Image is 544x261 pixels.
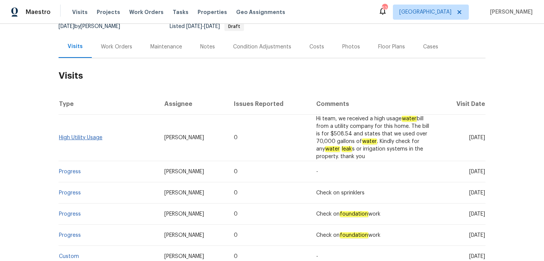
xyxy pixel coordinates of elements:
span: [DATE] [469,254,485,259]
th: Assignee [158,93,228,115]
span: Properties [198,8,227,16]
span: Projects [97,8,120,16]
em: leak [342,146,352,152]
th: Issues Reported [228,93,311,115]
span: [PERSON_NAME] [164,211,204,217]
div: Costs [309,43,324,51]
h2: Visits [59,58,485,93]
span: [DATE] [59,24,74,29]
span: Tasks [173,9,189,15]
span: [PERSON_NAME] [164,233,204,238]
span: Check on work [316,232,380,238]
span: [GEOGRAPHIC_DATA] [399,8,451,16]
em: water [325,146,340,152]
a: Progress [59,169,81,174]
div: Maintenance [150,43,182,51]
span: [DATE] [186,24,202,29]
em: foundation [340,211,368,217]
span: [DATE] [469,190,485,196]
a: Progress [59,211,81,217]
span: 0 [234,233,238,238]
div: Visits [68,43,83,50]
span: Geo Assignments [236,8,285,16]
span: [DATE] [469,135,485,140]
th: Type [59,93,158,115]
th: Comments [310,93,438,115]
span: 0 [234,135,238,140]
a: Progress [59,233,81,238]
span: 0 [234,190,238,196]
span: Maestro [26,8,51,16]
em: water [402,116,417,122]
div: Photos [342,43,360,51]
span: [PERSON_NAME] [487,8,533,16]
div: Work Orders [101,43,132,51]
span: Check on sprinklers [316,190,365,196]
span: Hi team, we received a high usage bill from a utility company for this home. The bill is for $508... [316,116,429,159]
a: Custom [59,254,79,259]
th: Visit Date [438,93,485,115]
span: [PERSON_NAME] [164,169,204,174]
span: Draft [225,24,243,29]
span: [PERSON_NAME] [164,135,204,140]
span: - [316,254,318,259]
span: Check on work [316,211,380,217]
span: 0 [234,169,238,174]
div: 52 [382,5,387,12]
div: Notes [200,43,215,51]
span: Work Orders [129,8,164,16]
span: [PERSON_NAME] [164,190,204,196]
a: Progress [59,190,81,196]
em: water [362,138,377,144]
span: 0 [234,254,238,259]
span: [DATE] [469,169,485,174]
div: Condition Adjustments [233,43,291,51]
span: [DATE] [204,24,220,29]
span: Visits [72,8,88,16]
a: High Utility Usage [59,135,102,140]
span: - [316,169,318,174]
span: [DATE] [469,233,485,238]
span: - [186,24,220,29]
span: 0 [234,211,238,217]
div: by [PERSON_NAME] [59,22,129,31]
span: [PERSON_NAME] [164,254,204,259]
span: [DATE] [469,211,485,217]
div: Cases [423,43,438,51]
span: Listed [170,24,244,29]
div: Floor Plans [378,43,405,51]
em: foundation [340,232,368,238]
